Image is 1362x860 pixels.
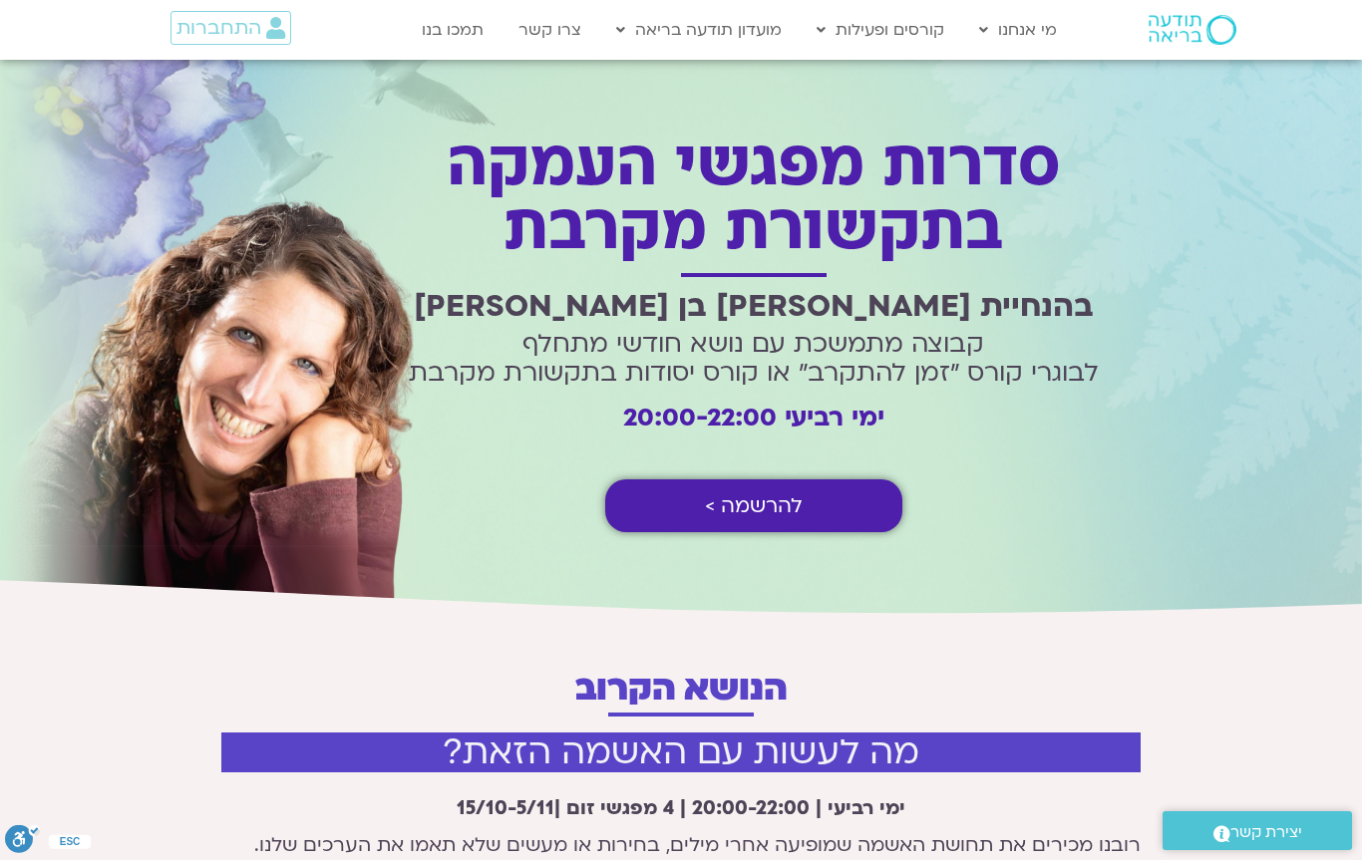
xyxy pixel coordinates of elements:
a: יצירת קשר [1163,811,1352,850]
strong: ימי רביעי | 20:00-22:00 | 4 מפגשי זום | [457,795,905,821]
img: תודעה בריאה [1149,15,1236,45]
a: קורסים ופעילות [807,11,954,49]
span: התחברות [176,17,261,39]
h2: הנושא הקרוב [163,671,1199,707]
a: צרו קשר [509,11,591,49]
span: להרשמה > [705,494,803,517]
a: תמכו בנו [412,11,494,49]
span: יצירת קשר [1230,819,1302,846]
a: מועדון תודעה בריאה [606,11,792,49]
h1: סדרות מפגשי העמקה בתקשורת מקרבת [400,134,1108,261]
span: 15/10-5/11 [457,795,554,821]
a: התחברות [170,11,291,45]
a: מי אנחנו [969,11,1067,49]
h2: מה לעשות עם האשמה הזאת? [221,732,1141,772]
strong: ימי רביעי 20:00-22:00 [623,401,884,434]
a: להרשמה > [605,479,902,532]
h2: קבוצה מתמשכת עם נושא חודשי מתחלף לבוגרי קורס ״זמן להתקרב״ או קורס יסודות בתקשורת מקרבת [400,330,1108,388]
h2: בהנחיית [PERSON_NAME] בן [PERSON_NAME] [400,289,1108,324]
